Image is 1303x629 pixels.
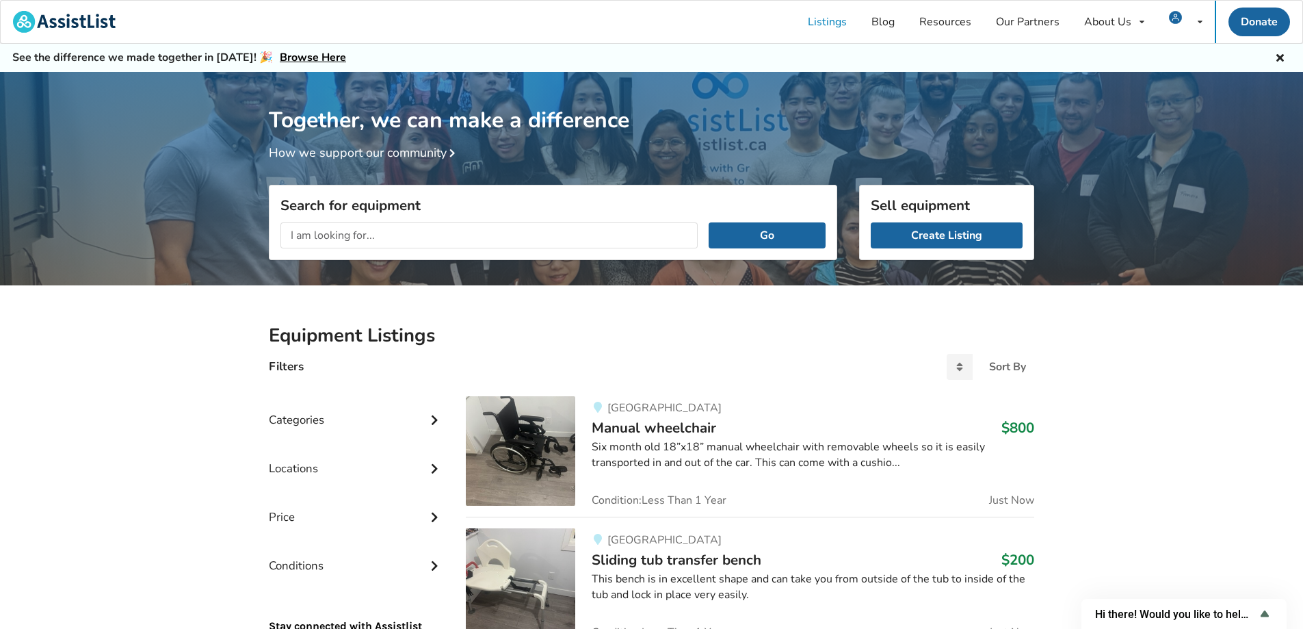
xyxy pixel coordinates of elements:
span: [GEOGRAPHIC_DATA] [607,400,722,415]
div: Six month old 18”x18” manual wheelchair with removable wheels so it is easily transported in and ... [592,439,1034,471]
img: user icon [1169,11,1182,24]
a: Resources [907,1,984,43]
a: Donate [1228,8,1290,36]
a: Our Partners [984,1,1072,43]
div: Price [269,483,444,531]
div: This bench is in excellent shape and can take you from outside of the tub to inside of the tub an... [592,572,1034,603]
button: Go [709,222,826,248]
h3: Sell equipment [871,196,1023,214]
h1: Together, we can make a difference [269,72,1034,134]
h5: See the difference we made together in [DATE]! 🎉 [12,51,346,65]
div: Conditions [269,531,444,580]
h3: Search for equipment [280,196,826,214]
span: [GEOGRAPHIC_DATA] [607,532,722,548]
button: Show survey - Hi there! Would you like to help us improve AssistList? [1095,606,1273,622]
a: mobility-manual wheelchair [GEOGRAPHIC_DATA]Manual wheelchair$800Six month old 18”x18” manual whe... [466,396,1034,517]
div: About Us [1084,16,1131,27]
img: mobility-manual wheelchair [466,396,575,506]
div: Categories [269,385,444,434]
h2: Equipment Listings [269,324,1034,348]
div: Sort By [989,361,1026,372]
span: Just Now [989,495,1034,506]
input: I am looking for... [280,222,698,248]
a: Listings [795,1,859,43]
h3: $200 [1001,551,1034,569]
div: Locations [269,434,444,483]
h3: $800 [1001,419,1034,437]
span: Sliding tub transfer bench [592,550,761,569]
span: Hi there! Would you like to help us improve AssistList? [1095,608,1256,621]
a: Create Listing [871,222,1023,248]
a: Blog [859,1,907,43]
img: assistlist-logo [13,11,116,33]
h4: Filters [269,359,304,374]
a: How we support our community [269,144,460,161]
span: Condition: Less Than 1 Year [592,495,726,506]
span: Manual wheelchair [592,418,716,437]
a: Browse Here [280,50,346,65]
